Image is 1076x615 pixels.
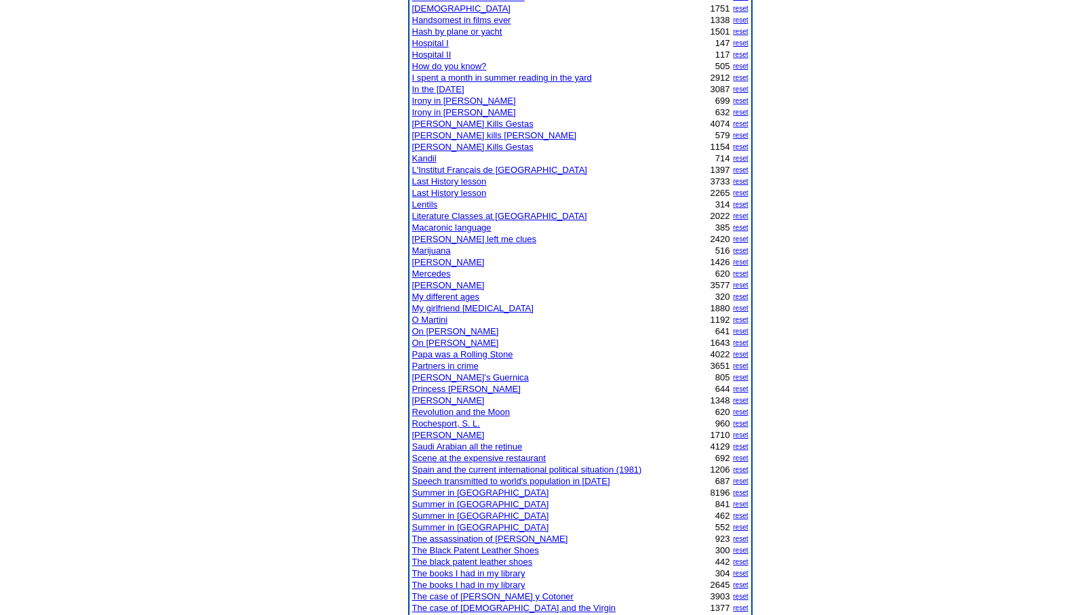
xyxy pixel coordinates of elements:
[733,74,748,81] a: reset
[715,522,730,532] font: 552
[733,351,748,358] a: reset
[711,165,730,175] font: 1397
[733,570,748,577] a: reset
[733,5,748,12] a: reset
[733,212,748,220] a: reset
[711,488,730,498] font: 8196
[412,257,485,267] a: [PERSON_NAME]
[412,453,546,463] a: Scene at the expensive restaurant
[733,281,748,289] a: reset
[715,418,730,429] font: 960
[711,315,730,325] font: 1192
[711,142,730,152] font: 1154
[733,97,748,104] a: reset
[715,107,730,117] font: 632
[715,96,730,106] font: 699
[412,269,451,279] a: Mercedes
[733,132,748,139] a: reset
[412,603,616,613] a: The case of [DEMOGRAPHIC_DATA] and the Virgin
[412,499,549,509] a: Summer in [GEOGRAPHIC_DATA]
[412,84,464,94] a: In the [DATE]
[412,15,511,25] a: Handsomest in films ever
[733,374,748,381] a: reset
[733,143,748,151] a: reset
[711,591,730,601] font: 3903
[715,407,730,417] font: 620
[715,476,730,486] font: 687
[412,165,587,175] a: L'Institut Français de [GEOGRAPHIC_DATA]
[412,315,448,325] a: O Martini
[715,199,730,210] font: 314
[711,430,730,440] font: 1710
[412,303,534,313] a: My girlfriend [MEDICAL_DATA]
[733,431,748,439] a: reset
[412,96,516,106] a: Irony in [PERSON_NAME]
[733,28,748,35] a: reset
[733,201,748,208] a: reset
[715,245,730,256] font: 516
[715,545,730,555] font: 300
[733,535,748,542] a: reset
[733,235,748,243] a: reset
[711,361,730,371] font: 3651
[412,338,499,348] a: On [PERSON_NAME]
[412,384,521,394] a: Princess [PERSON_NAME]
[711,257,730,267] font: 1426
[733,489,748,496] a: reset
[412,142,534,152] a: [PERSON_NAME] Kills Gestas
[711,119,730,129] font: 4074
[715,511,730,521] font: 462
[412,3,511,14] a: [DEMOGRAPHIC_DATA]
[733,443,748,450] a: reset
[711,349,730,359] font: 4022
[733,247,748,254] a: reset
[733,328,748,335] a: reset
[412,211,587,221] a: Literature Classes at [GEOGRAPHIC_DATA]
[711,338,730,348] font: 1643
[733,339,748,346] a: reset
[412,176,487,186] a: Last History lesson
[733,523,748,531] a: reset
[733,293,748,300] a: reset
[715,557,730,567] font: 442
[711,26,730,37] font: 1501
[711,280,730,290] font: 3577
[715,568,730,578] font: 304
[733,270,748,277] a: reset
[733,593,748,600] a: reset
[412,395,485,405] a: [PERSON_NAME]
[711,580,730,590] font: 2645
[733,258,748,266] a: reset
[733,39,748,47] a: reset
[412,349,513,359] a: Papa was a Rolling Stone
[412,441,523,452] a: Saudi Arabian all the retinue
[412,292,479,302] a: My different ages
[711,211,730,221] font: 2022
[412,107,516,117] a: Irony in [PERSON_NAME]
[733,316,748,323] a: reset
[412,534,568,544] a: The assassination of [PERSON_NAME]
[412,245,451,256] a: Marijuana
[715,130,730,140] font: 579
[412,372,529,382] a: [PERSON_NAME]'s Guernica
[711,73,730,83] font: 2912
[733,512,748,519] a: reset
[412,38,449,48] a: Hospital I
[412,522,549,532] a: Summer in [GEOGRAPHIC_DATA]
[715,534,730,544] font: 923
[412,418,480,429] a: Rochesport, S. L.
[412,153,437,163] a: Kandil
[733,558,748,566] a: reset
[715,292,730,302] font: 320
[412,361,479,371] a: Partners in crime
[412,199,438,210] a: Lentils
[412,73,592,83] a: I spent a month in summer reading in the yard
[711,188,730,198] font: 2265
[733,224,748,231] a: reset
[715,269,730,279] font: 620
[733,420,748,427] a: reset
[733,408,748,416] a: reset
[412,580,525,590] a: The books I had in my library
[733,166,748,174] a: reset
[412,430,485,440] a: [PERSON_NAME]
